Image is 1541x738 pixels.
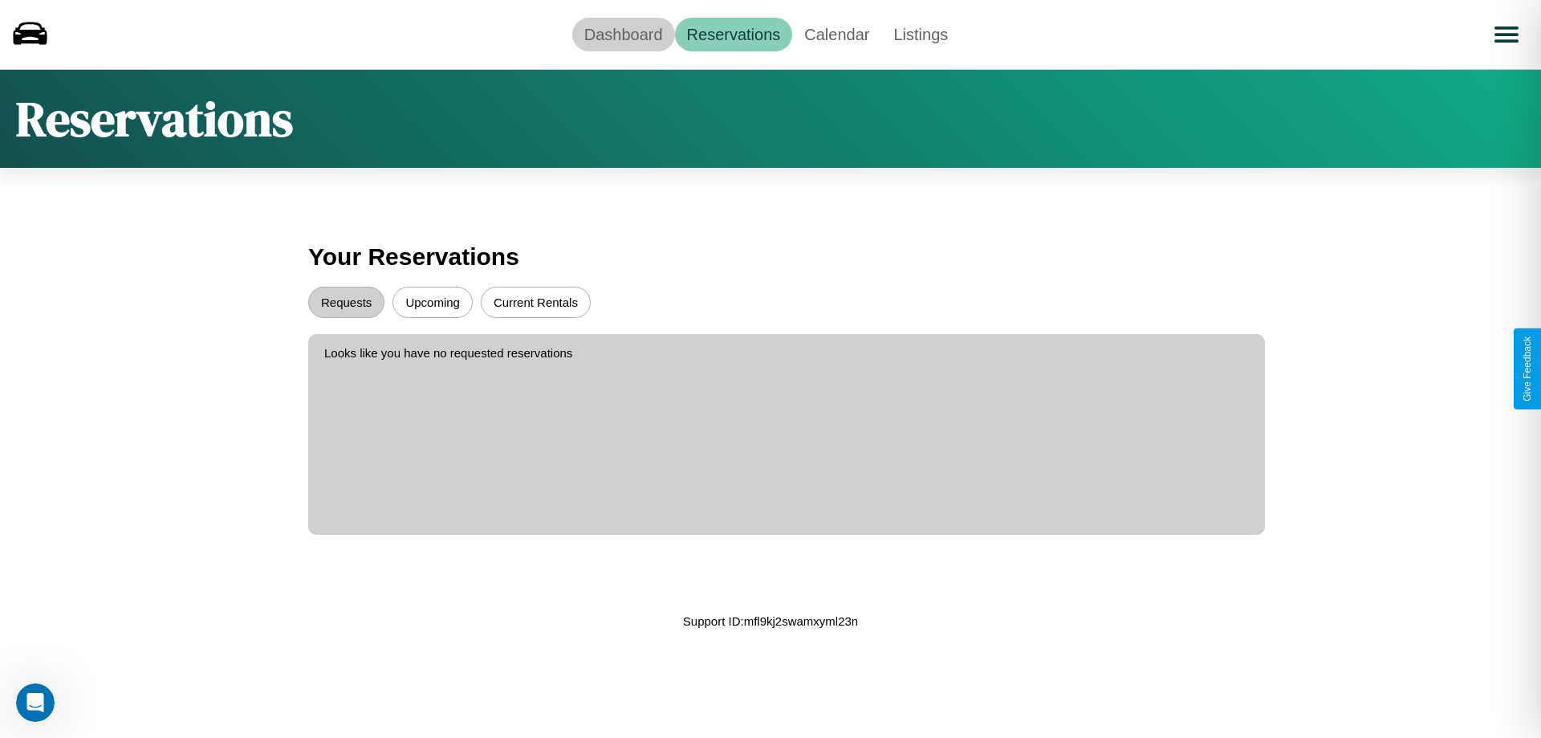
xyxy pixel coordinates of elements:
[683,610,858,632] p: Support ID: mfl9kj2swamxyml23n
[792,18,881,51] a: Calendar
[16,86,293,152] h1: Reservations
[324,342,1249,364] p: Looks like you have no requested reservations
[881,18,960,51] a: Listings
[308,235,1233,279] h3: Your Reservations
[675,18,793,51] a: Reservations
[1522,336,1533,402] div: Give Feedback
[1484,12,1529,57] button: Open menu
[392,287,473,318] button: Upcoming
[16,683,55,722] iframe: Intercom live chat
[572,18,675,51] a: Dashboard
[481,287,591,318] button: Current Rentals
[308,287,384,318] button: Requests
